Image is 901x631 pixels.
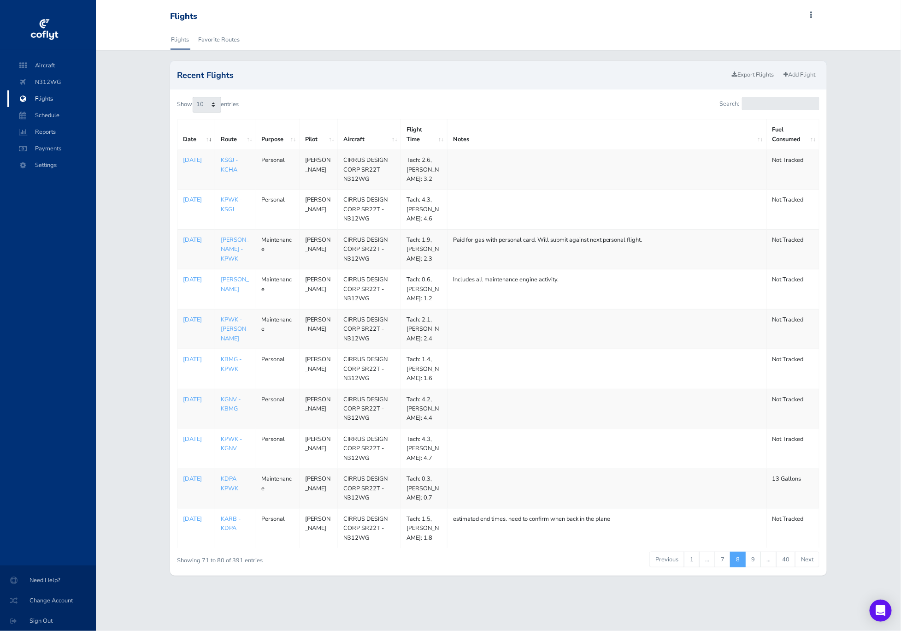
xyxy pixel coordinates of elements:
td: CIRRUS DESIGN CORP SR22T - N312WG [338,269,401,309]
td: CIRRUS DESIGN CORP SR22T - N312WG [338,229,401,269]
td: Personal [256,389,300,429]
a: [DATE] [183,235,209,244]
td: CIRRUS DESIGN CORP SR22T - N312WG [338,389,401,429]
td: Not Tracked [766,389,819,429]
a: [DATE] [183,435,209,444]
span: Payments [17,140,87,157]
td: [PERSON_NAME] [300,229,338,269]
td: Personal [256,508,300,548]
td: [PERSON_NAME] [300,150,338,190]
th: Fuel Consumed: activate to sort column ascending [766,119,819,150]
td: Tach: 0.3, [PERSON_NAME]: 0.7 [401,469,448,508]
a: Favorite Routes [198,30,241,50]
a: [DATE] [183,395,209,404]
div: Flights [171,12,198,22]
a: [DATE] [183,514,209,524]
td: Tach: 4.3, [PERSON_NAME]: 4.7 [401,429,448,468]
td: [PERSON_NAME] [300,429,338,468]
td: Personal [256,150,300,190]
span: Settings [17,157,87,173]
a: [DATE] [183,315,209,324]
a: 8 [730,552,746,567]
input: Search: [742,97,819,110]
a: [PERSON_NAME] - KPWK [221,236,249,263]
th: Purpose: activate to sort column ascending [256,119,300,150]
span: Need Help? [11,572,85,589]
td: [PERSON_NAME] [300,508,338,548]
td: Maintenance [256,229,300,269]
select: Showentries [193,97,221,113]
td: [PERSON_NAME] [300,309,338,349]
a: [DATE] [183,355,209,364]
a: [DATE] [183,195,209,204]
th: Pilot: activate to sort column ascending [300,119,338,150]
span: N312WG [17,74,87,90]
th: Aircraft: activate to sort column ascending [338,119,401,150]
p: [DATE] [183,275,209,284]
a: 1 [684,552,700,567]
td: CIRRUS DESIGN CORP SR22T - N312WG [338,469,401,508]
th: Date: activate to sort column ascending [177,119,215,150]
td: Paid for gas with personal card. Will submit against next personal flight. [447,229,766,269]
td: Includes all maintenance engine activity. [447,269,766,309]
h2: Recent Flights [177,71,728,79]
span: Sign Out [11,613,85,629]
td: Personal [256,349,300,389]
td: [PERSON_NAME] [300,349,338,389]
td: Personal [256,190,300,229]
a: KGNV - KBMG [221,395,241,413]
td: CIRRUS DESIGN CORP SR22T - N312WG [338,429,401,468]
a: KARB - KDPA [221,515,241,532]
label: Search: [719,97,819,110]
a: Next [795,552,819,567]
td: CIRRUS DESIGN CORP SR22T - N312WG [338,349,401,389]
a: KPWK - KSGJ [221,196,242,213]
td: Not Tracked [766,508,819,548]
td: Tach: 2.6, [PERSON_NAME]: 3.2 [401,150,448,190]
td: Not Tracked [766,150,819,190]
td: Personal [256,429,300,468]
span: Schedule [17,107,87,124]
td: CIRRUS DESIGN CORP SR22T - N312WG [338,508,401,548]
td: CIRRUS DESIGN CORP SR22T - N312WG [338,309,401,349]
th: Notes: activate to sort column ascending [447,119,766,150]
p: [DATE] [183,474,209,483]
a: KPWK - KGNV [221,435,242,452]
td: Tach: 2.1, [PERSON_NAME]: 2.4 [401,309,448,349]
a: Previous [649,552,684,567]
div: Open Intercom Messenger [870,600,892,622]
th: Flight Time: activate to sort column ascending [401,119,448,150]
div: Showing 71 to 80 of 391 entries [177,551,438,565]
a: Add Flight [779,68,819,82]
a: KDPA - KPWK [221,475,240,492]
td: Not Tracked [766,309,819,349]
td: Maintenance [256,269,300,309]
td: Tach: 1.5, [PERSON_NAME]: 1.8 [401,508,448,548]
a: KBMG - KPWK [221,355,241,373]
td: Tach: 0.6, [PERSON_NAME]: 1.2 [401,269,448,309]
a: Export Flights [728,68,778,82]
a: 7 [715,552,730,567]
span: Flights [17,90,87,107]
td: Not Tracked [766,349,819,389]
a: KSGJ - KCHA [221,156,238,173]
a: 9 [745,552,761,567]
td: [PERSON_NAME] [300,389,338,429]
td: Tach: 4.2, [PERSON_NAME]: 4.4 [401,389,448,429]
a: Flights [171,30,190,50]
td: CIRRUS DESIGN CORP SR22T - N312WG [338,190,401,229]
td: Maintenance [256,469,300,508]
td: Not Tracked [766,190,819,229]
td: [PERSON_NAME] [300,269,338,309]
a: [PERSON_NAME] [221,275,249,293]
td: estimated end times. need to confirm when back in the plane [447,508,766,548]
td: [PERSON_NAME] [300,469,338,508]
td: CIRRUS DESIGN CORP SR22T - N312WG [338,150,401,190]
td: Not Tracked [766,429,819,468]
